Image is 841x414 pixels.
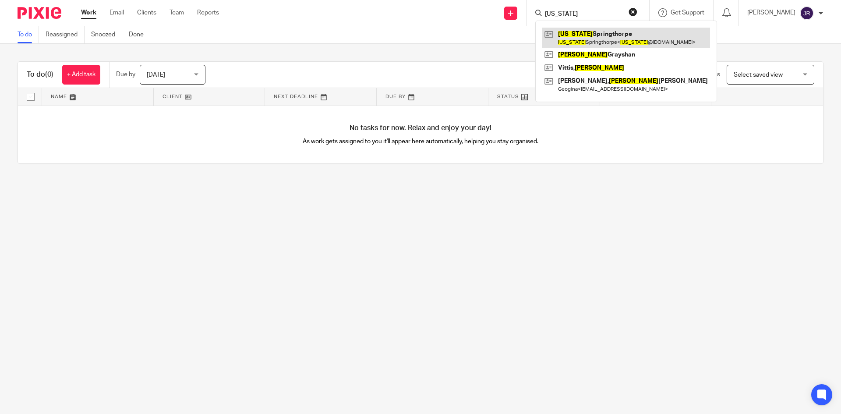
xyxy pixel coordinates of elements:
a: Team [170,8,184,17]
a: Email [110,8,124,17]
img: Pixie [18,7,61,19]
p: As work gets assigned to you it'll appear here automatically, helping you stay organised. [219,137,622,146]
button: Clear [629,7,637,16]
a: Clients [137,8,156,17]
input: Search [544,11,623,18]
img: svg%3E [800,6,814,20]
a: Snoozed [91,26,122,43]
h1: To do [27,70,53,79]
a: To do [18,26,39,43]
a: Work [81,8,96,17]
span: Get Support [671,10,704,16]
p: Due by [116,70,135,79]
a: Reports [197,8,219,17]
h4: No tasks for now. Relax and enjoy your day! [18,124,823,133]
span: (0) [45,71,53,78]
a: Reassigned [46,26,85,43]
p: [PERSON_NAME] [747,8,795,17]
a: + Add task [62,65,100,85]
span: Select saved view [734,72,783,78]
a: Done [129,26,150,43]
span: [DATE] [147,72,165,78]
